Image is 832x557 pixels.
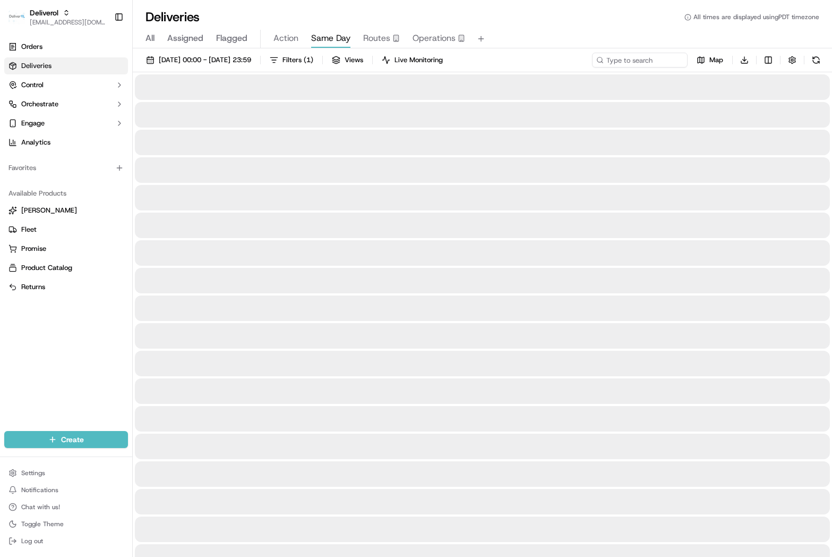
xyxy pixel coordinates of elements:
span: Fleet [21,225,37,234]
div: Available Products [4,185,128,202]
span: Settings [21,469,45,477]
span: All times are displayed using PDT timezone [693,13,819,21]
button: Log out [4,534,128,548]
a: Fleet [8,225,124,234]
span: Promise [21,244,46,254]
span: Flagged [216,32,247,45]
span: Toggle Theme [21,520,64,528]
button: Orchestrate [4,96,128,113]
a: Product Catalog [8,263,124,273]
span: Operations [413,32,456,45]
span: Filters [282,55,313,65]
button: Refresh [809,53,824,67]
span: Notifications [21,486,58,494]
button: Notifications [4,483,128,497]
button: Views [327,53,368,67]
span: Routes [363,32,390,45]
button: Map [692,53,728,67]
button: Product Catalog [4,259,128,276]
a: Returns [8,282,124,292]
span: Engage [21,119,45,128]
button: Deliverol [30,7,58,18]
h1: Deliveries [145,9,200,26]
button: Settings [4,466,128,480]
span: Same Day [311,32,350,45]
button: [DATE] 00:00 - [DATE] 23:59 [141,53,256,67]
span: Create [61,434,84,445]
span: Orders [21,42,42,52]
span: Returns [21,282,45,292]
span: ( 1 ) [304,55,313,65]
input: Type to search [592,53,688,67]
button: [EMAIL_ADDRESS][DOMAIN_NAME] [30,18,106,27]
span: Control [21,80,44,90]
button: DeliverolDeliverol[EMAIL_ADDRESS][DOMAIN_NAME] [4,4,110,30]
button: Create [4,431,128,448]
span: Deliveries [21,61,52,71]
button: Chat with us! [4,500,128,514]
span: Product Catalog [21,263,72,273]
div: Favorites [4,159,128,176]
span: Views [345,55,363,65]
span: [DATE] 00:00 - [DATE] 23:59 [159,55,251,65]
button: Control [4,77,128,94]
button: Fleet [4,221,128,238]
span: Live Monitoring [394,55,443,65]
button: Toggle Theme [4,517,128,531]
span: Map [709,55,723,65]
span: [PERSON_NAME] [21,206,77,215]
button: Returns [4,278,128,296]
span: All [145,32,155,45]
button: [PERSON_NAME] [4,202,128,219]
a: Promise [8,244,124,254]
button: Live Monitoring [377,53,448,67]
a: [PERSON_NAME] [8,206,124,215]
span: Log out [21,537,43,545]
span: Assigned [167,32,203,45]
span: Action [273,32,298,45]
img: Deliverol [8,10,25,24]
span: Orchestrate [21,99,58,109]
span: Analytics [21,138,50,147]
a: Analytics [4,134,128,151]
a: Deliveries [4,57,128,74]
a: Orders [4,38,128,55]
button: Promise [4,240,128,257]
button: Engage [4,115,128,132]
span: Chat with us! [21,503,60,511]
button: Filters(1) [265,53,318,67]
